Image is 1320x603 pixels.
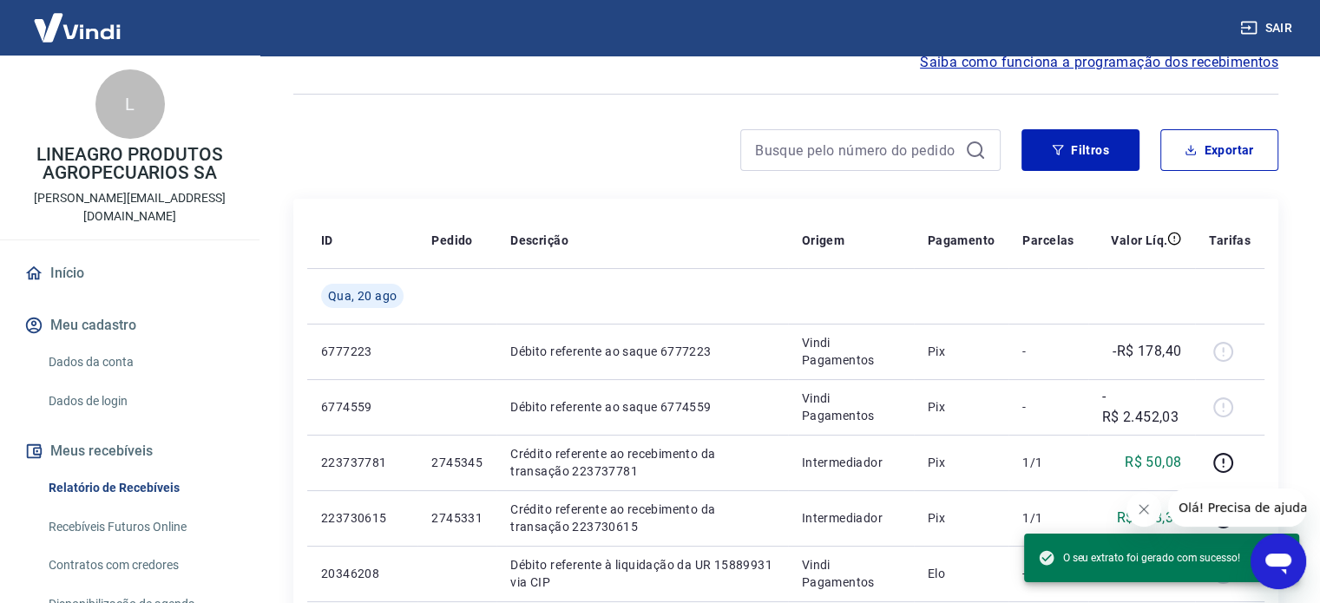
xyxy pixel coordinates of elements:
[321,509,404,527] p: 223730615
[1022,509,1074,527] p: 1/1
[321,232,333,249] p: ID
[802,334,900,369] p: Vindi Pagamentos
[802,454,900,471] p: Intermediador
[21,1,134,54] img: Vindi
[10,12,146,26] span: Olá! Precisa de ajuda?
[42,470,239,506] a: Relatório de Recebíveis
[321,565,404,582] p: 20346208
[42,509,239,545] a: Recebíveis Futuros Online
[14,146,246,182] p: LINEAGRO PRODUTOS AGROPECUARIOS SA
[21,254,239,292] a: Início
[42,344,239,380] a: Dados da conta
[1113,341,1181,362] p: -R$ 178,40
[1022,343,1074,360] p: -
[755,137,958,163] input: Busque pelo número do pedido
[42,383,239,419] a: Dados de login
[510,398,773,416] p: Débito referente ao saque 6774559
[328,287,397,305] span: Qua, 20 ago
[1022,454,1074,471] p: 1/1
[928,232,995,249] p: Pagamento
[928,454,995,471] p: Pix
[510,556,773,591] p: Débito referente à liquidação da UR 15889931 via CIP
[1022,232,1074,249] p: Parcelas
[321,398,404,416] p: 6774559
[431,454,483,471] p: 2745345
[510,343,773,360] p: Débito referente ao saque 6777223
[1168,488,1306,527] iframe: Mensagem da empresa
[95,69,165,139] div: L
[431,509,483,527] p: 2745331
[1160,129,1278,171] button: Exportar
[1125,452,1181,473] p: R$ 50,08
[1102,386,1182,428] p: -R$ 2.452,03
[1022,565,1074,582] p: -
[510,501,773,535] p: Crédito referente ao recebimento da transação 223730615
[1117,508,1182,528] p: R$ 128,32
[1209,232,1251,249] p: Tarifas
[431,232,472,249] p: Pedido
[802,232,844,249] p: Origem
[802,509,900,527] p: Intermediador
[14,189,246,226] p: [PERSON_NAME][EMAIL_ADDRESS][DOMAIN_NAME]
[1038,549,1240,567] span: O seu extrato foi gerado com sucesso!
[21,306,239,344] button: Meu cadastro
[928,565,995,582] p: Elo
[510,445,773,480] p: Crédito referente ao recebimento da transação 223737781
[1111,232,1167,249] p: Valor Líq.
[802,556,900,591] p: Vindi Pagamentos
[1021,129,1139,171] button: Filtros
[928,509,995,527] p: Pix
[928,398,995,416] p: Pix
[510,232,568,249] p: Descrição
[920,52,1278,73] a: Saiba como funciona a programação dos recebimentos
[42,547,239,583] a: Contratos com credores
[1237,12,1299,44] button: Sair
[1022,398,1074,416] p: -
[1251,534,1306,589] iframe: Botão para abrir a janela de mensagens
[321,343,404,360] p: 6777223
[928,343,995,360] p: Pix
[321,454,404,471] p: 223737781
[1126,492,1161,527] iframe: Fechar mensagem
[802,390,900,424] p: Vindi Pagamentos
[21,432,239,470] button: Meus recebíveis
